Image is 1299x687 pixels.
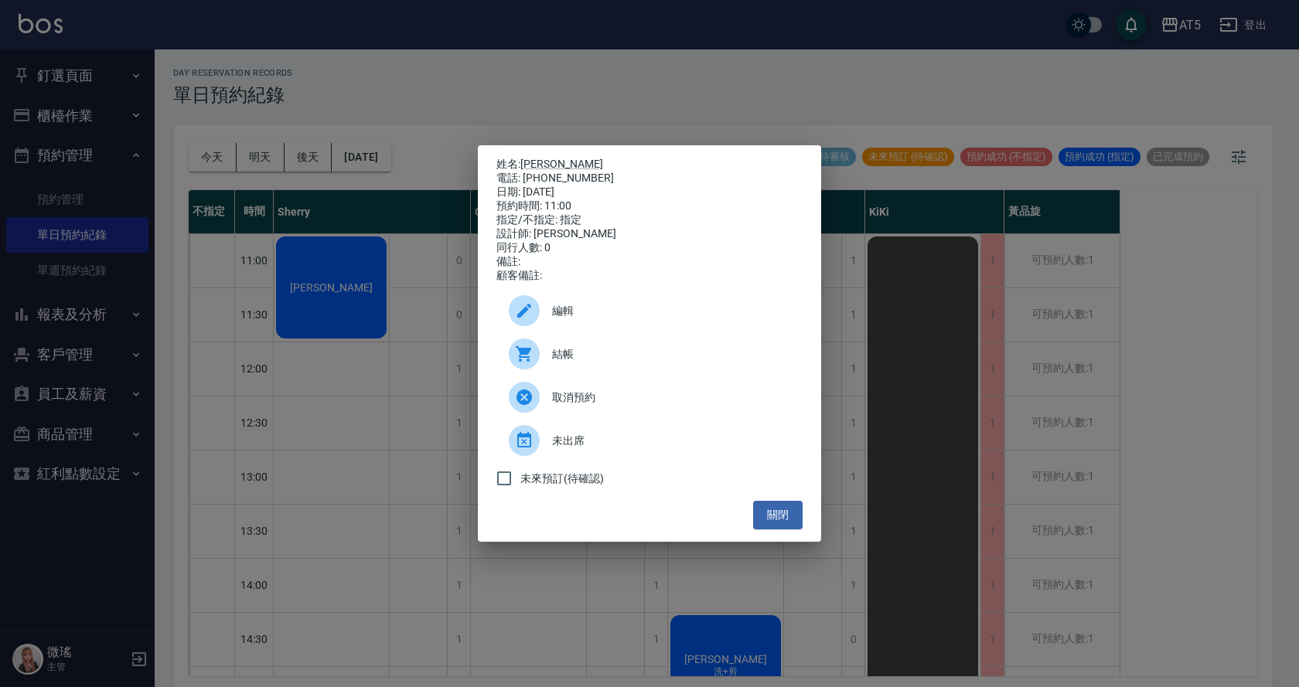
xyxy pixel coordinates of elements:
div: 設計師: [PERSON_NAME] [496,227,803,241]
div: 編輯 [496,289,803,332]
span: 取消預約 [552,389,790,406]
div: 指定/不指定: 指定 [496,213,803,227]
a: 結帳 [496,332,803,376]
span: 編輯 [552,303,790,319]
p: 姓名: [496,158,803,172]
div: 日期: [DATE] [496,185,803,199]
a: [PERSON_NAME] [520,158,603,170]
div: 未出席 [496,419,803,462]
span: 未來預訂(待確認) [520,471,604,487]
div: 取消預約 [496,376,803,419]
span: 未出席 [552,433,790,449]
span: 結帳 [552,346,790,362]
button: 關閉 [753,501,803,529]
div: 預約時間: 11:00 [496,199,803,213]
div: 顧客備註: [496,269,803,283]
div: 電話: [PHONE_NUMBER] [496,172,803,185]
div: 同行人數: 0 [496,241,803,255]
div: 備註: [496,255,803,269]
